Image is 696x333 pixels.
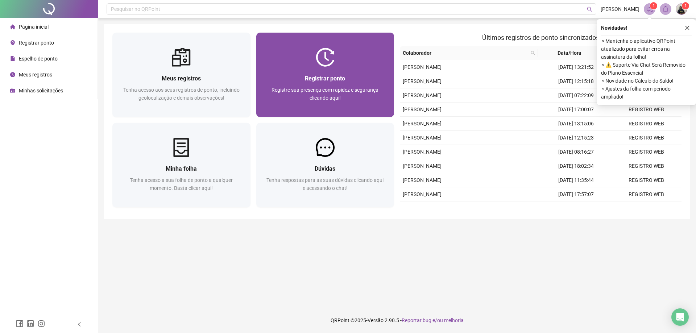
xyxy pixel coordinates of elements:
span: [PERSON_NAME] [403,107,442,112]
td: REGISTRO WEB [611,145,681,159]
span: facebook [16,320,23,327]
span: [PERSON_NAME] [403,163,442,169]
span: left [77,322,82,327]
span: close [685,25,690,30]
td: [DATE] 08:16:27 [541,145,611,159]
span: Meus registros [162,75,201,82]
td: [DATE] 11:35:44 [541,173,611,187]
span: Dúvidas [315,165,335,172]
span: [PERSON_NAME] [403,135,442,141]
span: ⚬ ⚠️ Suporte Via Chat Será Removido do Plano Essencial [601,61,692,77]
span: clock-circle [10,72,15,77]
span: Página inicial [19,24,49,30]
span: Reportar bug e/ou melhoria [402,317,464,323]
span: [PERSON_NAME] [403,149,442,155]
td: REGISTRO WEB [611,201,681,216]
span: [PERSON_NAME] [403,121,442,126]
a: Meus registrosTenha acesso aos seus registros de ponto, incluindo geolocalização e demais observa... [112,33,250,117]
span: bell [662,6,669,12]
span: Minha folha [166,165,197,172]
span: Espelho de ponto [19,56,58,62]
span: environment [10,40,15,45]
span: Meus registros [19,72,52,78]
td: [DATE] 07:22:09 [541,88,611,103]
span: search [529,47,536,58]
span: Novidades ! [601,24,627,32]
td: [DATE] 17:57:07 [541,187,611,201]
span: search [531,51,535,55]
td: REGISTRO WEB [611,131,681,145]
span: [PERSON_NAME] [403,64,442,70]
td: REGISTRO WEB [611,173,681,187]
span: ⚬ Ajustes da folha com período ampliado! [601,85,692,101]
span: home [10,24,15,29]
span: 1 [652,3,655,8]
span: [PERSON_NAME] [403,177,442,183]
span: ⚬ Novidade no Cálculo do Saldo! [601,77,692,85]
span: ⚬ Mantenha o aplicativo QRPoint atualizado para evitar erros na assinatura da folha! [601,37,692,61]
span: Registrar ponto [305,75,345,82]
span: instagram [38,320,45,327]
a: Registrar pontoRegistre sua presença com rapidez e segurança clicando aqui! [256,33,394,117]
span: Minhas solicitações [19,88,63,93]
sup: Atualize o seu contato no menu Meus Dados [682,2,689,9]
span: Tenha acesso aos seus registros de ponto, incluindo geolocalização e demais observações! [123,87,240,101]
td: REGISTRO WEB [611,159,681,173]
span: Registre sua presença com rapidez e segurança clicando aqui! [272,87,378,101]
span: Últimos registros de ponto sincronizados [482,34,599,41]
td: [DATE] 17:00:07 [541,103,611,117]
span: [PERSON_NAME] [403,78,442,84]
td: REGISTRO WEB [611,187,681,201]
span: 1 [684,3,687,8]
span: [PERSON_NAME] [403,191,442,197]
span: Versão [368,317,384,323]
th: Data/Hora [538,46,607,60]
span: schedule [10,88,15,93]
td: REGISTRO WEB [611,103,681,117]
span: Registrar ponto [19,40,54,46]
sup: 1 [650,2,657,9]
td: REGISTRO WEB [611,117,681,131]
footer: QRPoint © 2025 - 2.90.5 - [98,308,696,333]
a: DúvidasTenha respostas para as suas dúvidas clicando aqui e acessando o chat! [256,123,394,207]
span: Tenha acesso a sua folha de ponto a qualquer momento. Basta clicar aqui! [130,177,233,191]
span: linkedin [27,320,34,327]
img: 83527 [676,4,687,14]
a: Minha folhaTenha acesso a sua folha de ponto a qualquer momento. Basta clicar aqui! [112,123,250,207]
span: notification [646,6,653,12]
span: file [10,56,15,61]
span: Colaborador [403,49,528,57]
span: Tenha respostas para as suas dúvidas clicando aqui e acessando o chat! [266,177,384,191]
td: [DATE] 13:15:06 [541,117,611,131]
span: search [587,7,592,12]
td: [DATE] 18:02:34 [541,159,611,173]
td: [DATE] 13:21:52 [541,60,611,74]
div: Open Intercom Messenger [671,308,689,326]
td: [DATE] 12:15:23 [541,131,611,145]
span: [PERSON_NAME] [403,92,442,98]
td: [DATE] 13:28:56 [541,201,611,216]
td: [DATE] 12:15:18 [541,74,611,88]
span: [PERSON_NAME] [601,5,639,13]
span: Data/Hora [541,49,598,57]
